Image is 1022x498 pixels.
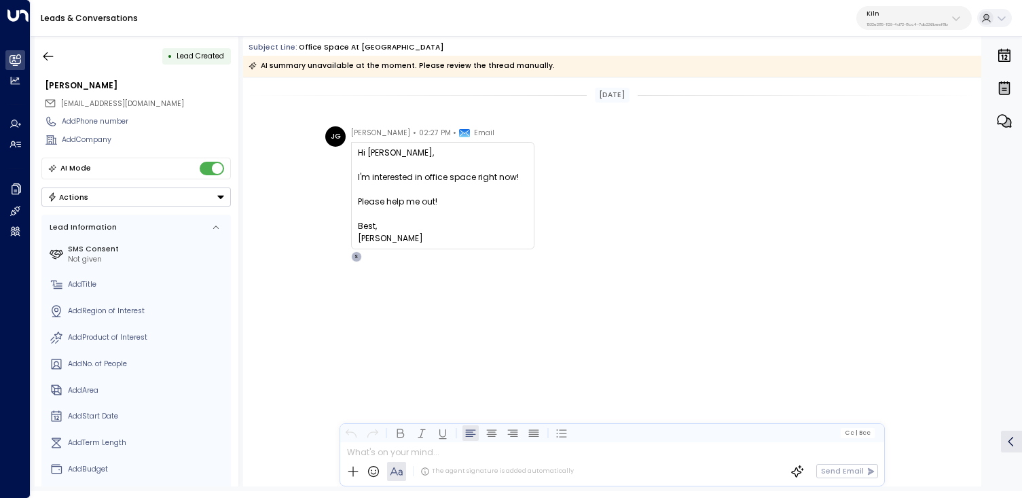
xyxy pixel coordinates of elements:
[68,306,227,317] div: AddRegion of Interest
[41,12,138,24] a: Leads & Conversations
[866,22,948,27] p: 1532e285-1129-4d72-8cc4-7db236beef8b
[68,244,227,255] label: SMS Consent
[841,428,875,438] button: Cc|Bcc
[299,42,444,53] div: Office Space at [GEOGRAPHIC_DATA]
[358,196,528,208] div: Please help me out!
[68,438,227,448] div: AddTerm Length
[358,147,528,245] div: Hi [PERSON_NAME],
[41,188,231,207] div: Button group with a nested menu
[61,99,184,109] span: [EMAIL_ADDRESS][DOMAIN_NAME]
[325,126,346,147] div: JG
[62,116,231,127] div: AddPhone number
[177,51,224,61] span: Lead Created
[856,429,858,436] span: |
[351,126,410,140] span: [PERSON_NAME]
[856,6,972,30] button: Kiln1532e285-1129-4d72-8cc4-7db236beef8b
[168,47,172,65] div: •
[68,464,227,475] div: AddBudget
[249,59,555,73] div: AI summary unavailable at the moment. Please review the thread manually.
[358,220,528,232] div: Best,
[68,279,227,290] div: AddTitle
[68,385,227,396] div: AddArea
[60,162,91,175] div: AI Mode
[420,467,574,476] div: The agent signature is added automatically
[474,126,494,140] span: Email
[344,425,360,441] button: Undo
[249,42,297,52] span: Subject Line:
[419,126,451,140] span: 02:27 PM
[46,222,117,233] div: Lead Information
[595,88,629,103] div: [DATE]
[351,251,362,262] div: S
[68,359,227,370] div: AddNo. of People
[365,425,381,441] button: Redo
[453,126,456,140] span: •
[62,135,231,145] div: AddCompany
[358,232,528,245] div: [PERSON_NAME]
[413,126,416,140] span: •
[68,254,227,265] div: Not given
[48,192,89,202] div: Actions
[866,10,948,18] p: Kiln
[845,429,871,436] span: Cc Bcc
[61,99,184,109] span: jakegoldstein11@gmail.com
[45,79,231,92] div: [PERSON_NAME]
[358,171,528,183] div: I'm interested in office space right now!
[68,411,227,422] div: AddStart Date
[68,332,227,343] div: AddProduct of Interest
[41,188,231,207] button: Actions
